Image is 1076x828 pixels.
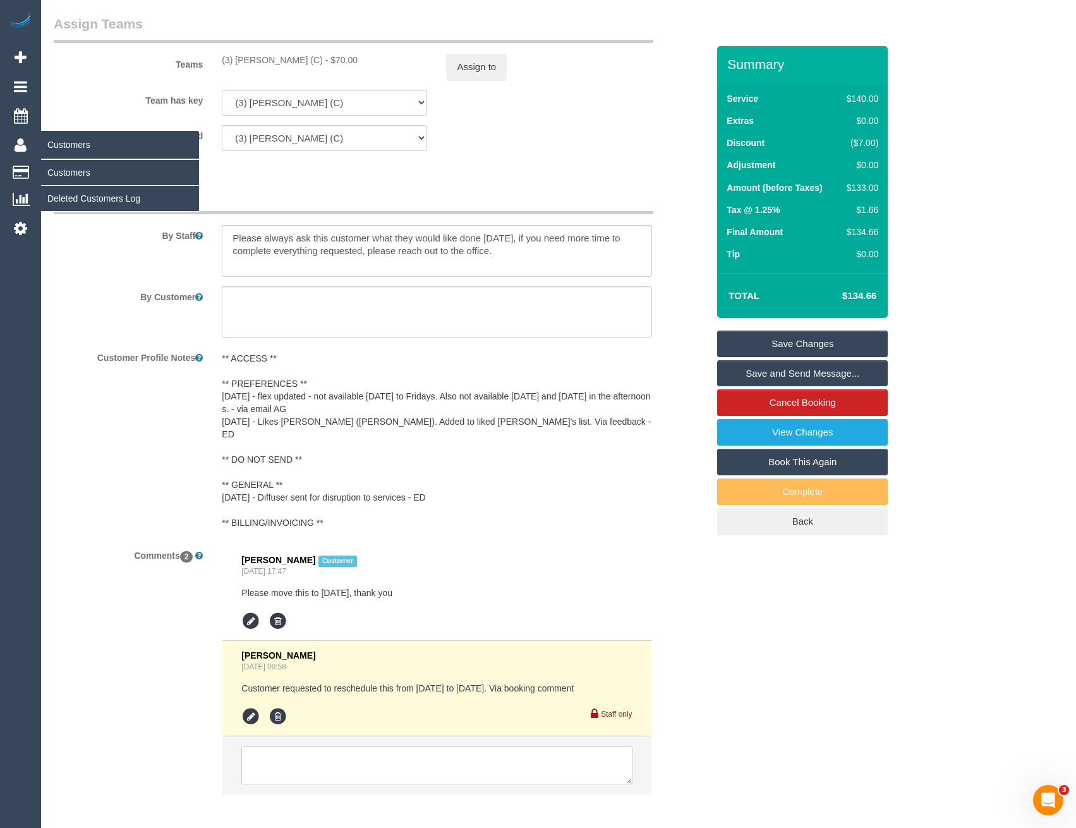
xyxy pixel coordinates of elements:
[842,181,878,194] div: $133.00
[54,15,653,43] legend: Assign Teams
[41,130,199,159] span: Customers
[44,347,212,364] label: Customer Profile Notes
[41,160,199,185] a: Customers
[180,551,193,563] span: 2
[728,290,759,301] strong: Total
[804,291,876,301] h4: $134.66
[727,114,754,127] label: Extras
[44,54,212,71] label: Teams
[717,389,888,416] a: Cancel Booking
[44,125,212,142] label: Team requested
[241,567,286,576] a: [DATE] 17:47
[241,555,315,565] span: [PERSON_NAME]
[717,508,888,535] a: Back
[842,92,878,105] div: $140.00
[44,90,212,107] label: Team has key
[717,449,888,475] a: Book This Again
[717,360,888,387] a: Save and Send Message...
[41,186,199,211] a: Deleted Customers Log
[241,650,315,661] span: [PERSON_NAME]
[727,204,780,216] label: Tax @ 1.25%
[727,92,758,105] label: Service
[842,137,878,149] div: ($7.00)
[41,159,199,212] ul: Customers
[717,331,888,357] a: Save Changes
[727,137,765,149] label: Discount
[318,556,358,566] span: Customer
[842,204,878,216] div: $1.66
[842,226,878,238] div: $134.66
[222,54,427,66] div: 2 hours x $35.00/hour
[8,13,33,30] img: Automaid Logo
[842,159,878,171] div: $0.00
[727,226,783,238] label: Final Amount
[222,352,651,529] pre: ** ACCESS ** ** PREFERENCES ** [DATE] - flex updated - not available [DATE] to Fridays. Also not ...
[717,419,888,446] a: View Changes
[1033,785,1063,815] iframe: Intercom live chat
[727,181,822,194] label: Amount (before Taxes)
[446,54,507,80] button: Assign to
[1059,785,1069,795] span: 3
[241,662,286,671] a: [DATE] 09:58
[241,682,632,695] pre: Customer requested to reschedule this from [DATE] to [DATE]. Via booking comment
[44,225,212,242] label: By Staff
[727,248,740,260] label: Tip
[54,186,653,214] legend: Notes and Comments
[241,587,632,599] pre: Please move this to [DATE], thank you
[727,159,775,171] label: Adjustment
[44,286,212,303] label: By Customer
[842,114,878,127] div: $0.00
[727,57,881,71] h3: Summary
[44,545,212,562] label: Comments
[842,248,878,260] div: $0.00
[601,710,632,719] small: Staff only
